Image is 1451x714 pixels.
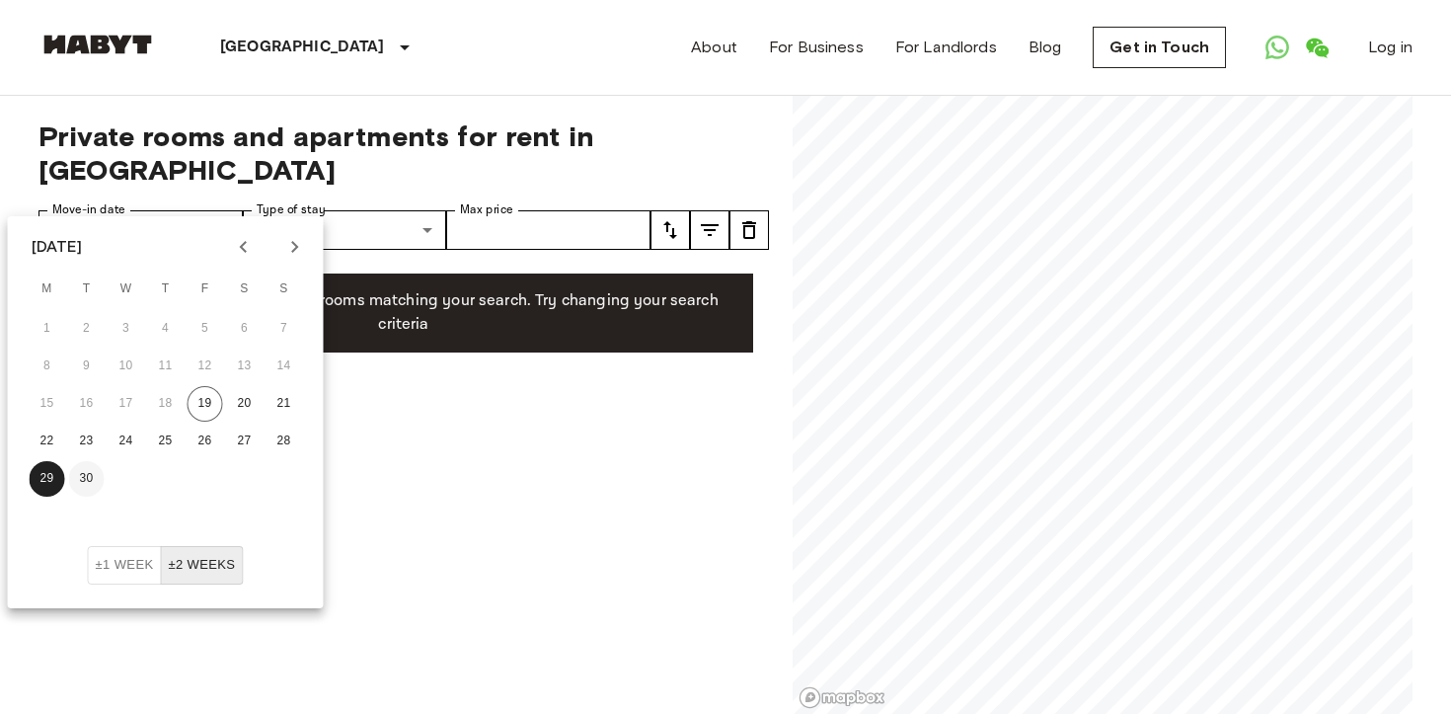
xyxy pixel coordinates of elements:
p: Unfortunately there are no free rooms matching your search. Try changing your search criteria [70,289,737,337]
button: tune [729,210,769,250]
a: For Landlords [895,36,997,59]
img: Habyt [38,35,157,54]
a: Mapbox logo [799,686,885,709]
button: 26 [188,424,223,459]
label: Max price [460,201,513,218]
a: Log in [1368,36,1413,59]
span: Monday [30,270,65,309]
a: Open WeChat [1297,28,1336,67]
button: 22 [30,424,65,459]
button: Previous month [227,230,261,264]
span: Tuesday [69,270,105,309]
span: Private rooms and apartments for rent in [GEOGRAPHIC_DATA] [38,119,769,187]
button: 29 [30,461,65,497]
div: Studio [243,210,447,250]
span: Thursday [148,270,184,309]
button: ±2 weeks [160,546,243,585]
span: Wednesday [109,270,144,309]
a: Open WhatsApp [1258,28,1297,67]
span: Saturday [227,270,263,309]
a: About [691,36,737,59]
a: Blog [1029,36,1062,59]
button: 30 [69,461,105,497]
button: tune [650,210,690,250]
span: Sunday [267,270,302,309]
button: 27 [227,424,263,459]
label: Move-in date [52,201,125,218]
button: Next month [278,230,312,264]
button: 24 [109,424,144,459]
label: Type of stay [257,201,326,218]
button: 25 [148,424,184,459]
a: For Business [769,36,864,59]
p: [GEOGRAPHIC_DATA] [220,36,385,59]
button: 21 [267,386,302,422]
button: tune [690,210,729,250]
button: 19 [188,386,223,422]
a: Get in Touch [1093,27,1226,68]
div: [DATE] [32,235,83,259]
button: 28 [267,424,302,459]
span: Friday [188,270,223,309]
button: ±1 week [88,546,162,585]
div: Move In Flexibility [88,546,244,585]
button: 23 [69,424,105,459]
button: 20 [227,386,263,422]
